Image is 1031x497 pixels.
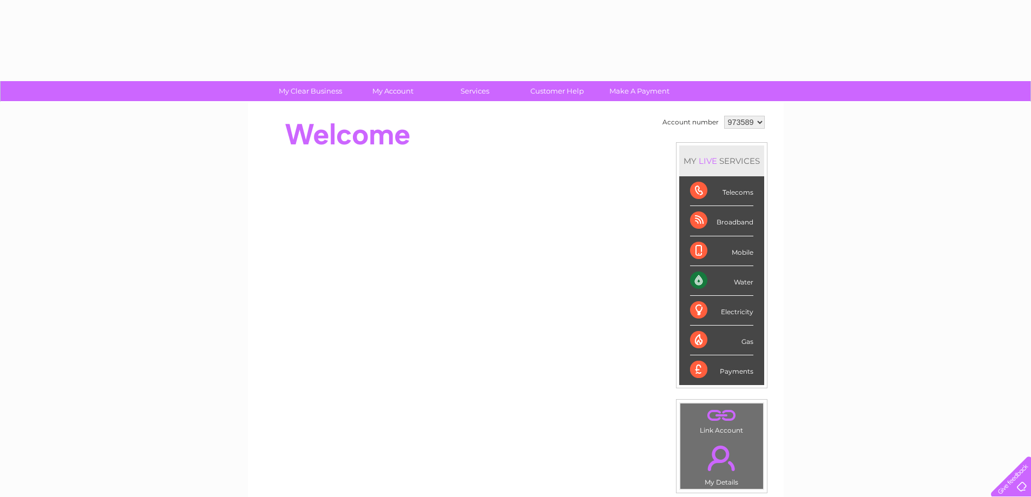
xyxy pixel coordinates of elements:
[690,206,753,236] div: Broadband
[595,81,684,101] a: Make A Payment
[697,156,719,166] div: LIVE
[430,81,520,101] a: Services
[680,403,764,437] td: Link Account
[266,81,355,101] a: My Clear Business
[513,81,602,101] a: Customer Help
[690,355,753,385] div: Payments
[690,236,753,266] div: Mobile
[680,436,764,489] td: My Details
[348,81,437,101] a: My Account
[690,326,753,355] div: Gas
[683,439,760,477] a: .
[690,176,753,206] div: Telecoms
[690,266,753,296] div: Water
[660,113,721,131] td: Account number
[690,296,753,326] div: Electricity
[679,145,764,176] div: MY SERVICES
[683,406,760,425] a: .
